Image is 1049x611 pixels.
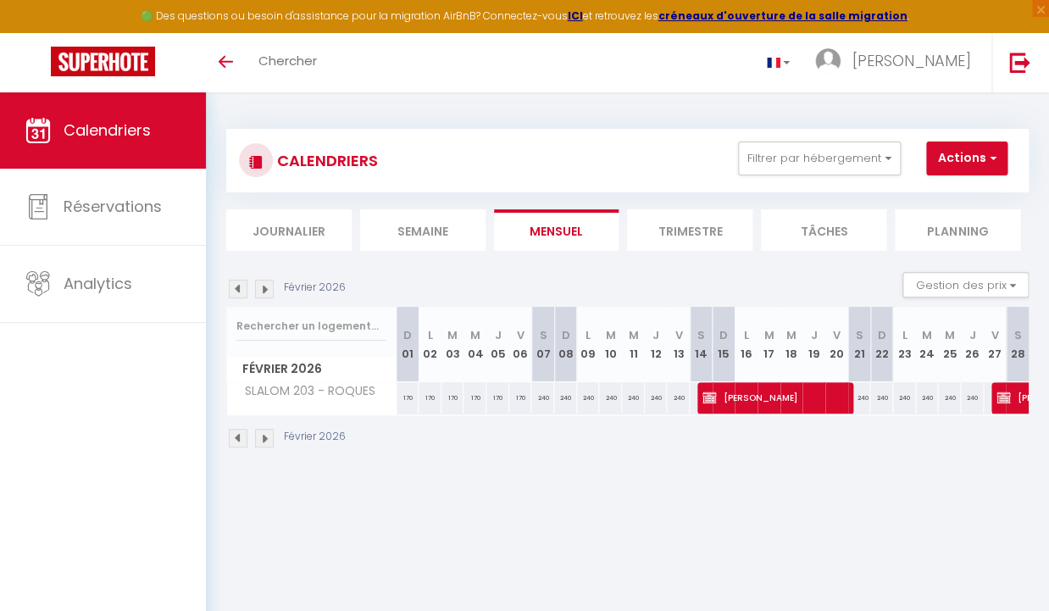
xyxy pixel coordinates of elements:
[763,327,774,343] abbr: M
[554,382,577,414] div: 240
[284,280,346,296] p: Février 2026
[606,327,616,343] abbr: M
[397,382,419,414] div: 170
[494,327,501,343] abbr: J
[893,307,916,382] th: 23
[577,307,600,382] th: 09
[761,209,886,251] li: Tâches
[14,7,64,58] button: Ouvrir le widget de chat LiveChat
[627,209,752,251] li: Trimestre
[419,382,441,414] div: 170
[938,307,961,382] th: 25
[758,307,780,382] th: 17
[284,429,346,445] p: Février 2026
[577,382,600,414] div: 240
[360,209,486,251] li: Semaine
[870,307,893,382] th: 22
[815,48,841,74] img: ...
[645,307,668,382] th: 12
[230,382,380,401] span: SLALOM 203 - ROQUES
[427,327,432,343] abbr: L
[509,307,532,382] th: 06
[902,272,1029,297] button: Gestion des prix
[645,382,668,414] div: 240
[984,307,1007,382] th: 27
[64,119,151,141] span: Calendriers
[802,307,825,382] th: 19
[744,327,749,343] abbr: L
[258,52,317,69] span: Chercher
[690,307,713,382] th: 14
[895,209,1020,251] li: Planning
[554,307,577,382] th: 08
[870,382,893,414] div: 240
[825,307,848,382] th: 20
[463,307,486,382] th: 04
[969,327,975,343] abbr: J
[1006,307,1029,382] th: 28
[926,142,1007,175] button: Actions
[674,327,682,343] abbr: V
[539,327,547,343] abbr: S
[599,307,622,382] th: 10
[531,307,554,382] th: 07
[586,327,591,343] abbr: L
[961,307,984,382] th: 26
[531,382,554,414] div: 240
[916,382,939,414] div: 240
[463,382,486,414] div: 170
[622,382,645,414] div: 240
[780,307,803,382] th: 18
[441,382,464,414] div: 170
[509,382,532,414] div: 170
[517,327,524,343] abbr: V
[568,8,583,23] a: ICI
[441,307,464,382] th: 03
[628,327,638,343] abbr: M
[246,33,330,92] a: Chercher
[833,327,841,343] abbr: V
[893,382,916,414] div: 240
[1013,327,1021,343] abbr: S
[403,327,412,343] abbr: D
[486,307,509,382] th: 05
[786,327,796,343] abbr: M
[447,327,458,343] abbr: M
[236,311,386,342] input: Rechercher un logement...
[848,307,871,382] th: 21
[916,307,939,382] th: 24
[51,47,155,76] img: Super Booking
[273,142,378,180] h3: CALENDRIERS
[697,327,705,343] abbr: S
[811,327,818,343] abbr: J
[64,273,132,294] span: Analytics
[802,33,991,92] a: ... [PERSON_NAME]
[719,327,728,343] abbr: D
[855,327,863,343] abbr: S
[878,327,886,343] abbr: D
[991,327,998,343] abbr: V
[658,8,907,23] a: créneaux d'ouverture de la salle migration
[713,307,735,382] th: 15
[945,327,955,343] abbr: M
[494,209,619,251] li: Mensuel
[735,307,758,382] th: 16
[227,357,396,381] span: Février 2026
[738,142,901,175] button: Filtrer par hébergement
[397,307,419,382] th: 01
[226,209,352,251] li: Journalier
[561,327,569,343] abbr: D
[1009,52,1030,73] img: logout
[852,50,970,71] span: [PERSON_NAME]
[902,327,907,343] abbr: L
[652,327,659,343] abbr: J
[64,196,162,217] span: Réservations
[470,327,480,343] abbr: M
[961,382,984,414] div: 240
[667,382,690,414] div: 240
[938,382,961,414] div: 240
[922,327,932,343] abbr: M
[486,382,509,414] div: 170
